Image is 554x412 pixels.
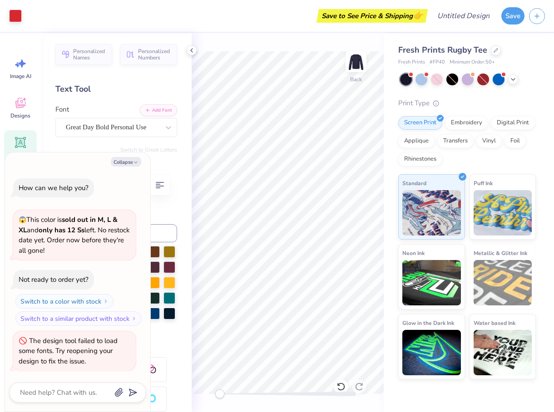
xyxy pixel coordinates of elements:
div: Save to See Price & Shipping [319,9,425,23]
button: Switch to a similar product with stock [15,311,142,326]
button: Add Font [140,104,177,116]
button: Switch to a color with stock [15,294,114,309]
img: Puff Ink [474,190,532,235]
span: Water based Ink [474,318,515,328]
div: How can we help you? [19,183,89,192]
span: 👉 [413,10,423,21]
div: Foil [505,134,526,148]
span: Metallic & Glitter Ink [474,248,527,258]
span: Neon Ink [402,248,425,258]
span: Standard [402,178,426,188]
span: Glow in the Dark Ink [402,318,454,328]
span: Personalized Numbers [138,48,172,61]
img: Switch to a color with stock [103,299,109,304]
img: Glow in the Dark Ink [402,330,461,375]
button: Personalized Numbers [120,44,177,65]
img: Water based Ink [474,330,532,375]
div: The design tool failed to load some fonts. Try reopening your design to fix the issue. [19,336,118,366]
img: Switch to a similar product with stock [131,316,137,321]
div: Vinyl [476,134,502,148]
div: Screen Print [398,116,442,130]
strong: only has 12 Ss [39,226,84,235]
div: Accessibility label [215,389,224,398]
div: Embroidery [445,116,488,130]
span: Fresh Prints Rugby Tee [398,44,487,55]
span: # FP40 [430,59,445,66]
button: Personalized Names [55,44,112,65]
label: Font [55,104,69,115]
span: Minimum Order: 50 + [450,59,495,66]
span: Designs [10,112,30,119]
div: Rhinestones [398,152,442,166]
img: Standard [402,190,461,235]
span: Add Text [10,152,31,159]
input: Untitled Design [430,7,497,25]
button: Collapse [111,157,141,167]
div: Transfers [437,134,474,148]
div: Applique [398,134,435,148]
strong: sold out in M, L & XL [19,215,118,235]
button: Save [501,7,524,25]
span: This color is and left. No restock date yet. Order now before they're all gone! [19,215,130,255]
img: Neon Ink [402,260,461,305]
span: Fresh Prints [398,59,425,66]
span: Image AI [10,73,31,80]
div: Print Type [398,98,536,108]
img: Back [347,53,365,71]
div: Back [350,75,362,83]
span: Puff Ink [474,178,493,188]
span: Personalized Names [73,48,107,61]
div: Digital Print [491,116,535,130]
button: Switch to Greek Letters [120,146,177,153]
div: Not ready to order yet? [19,275,89,284]
div: Text Tool [55,83,177,95]
img: Metallic & Glitter Ink [474,260,532,305]
span: 😱 [19,216,26,224]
